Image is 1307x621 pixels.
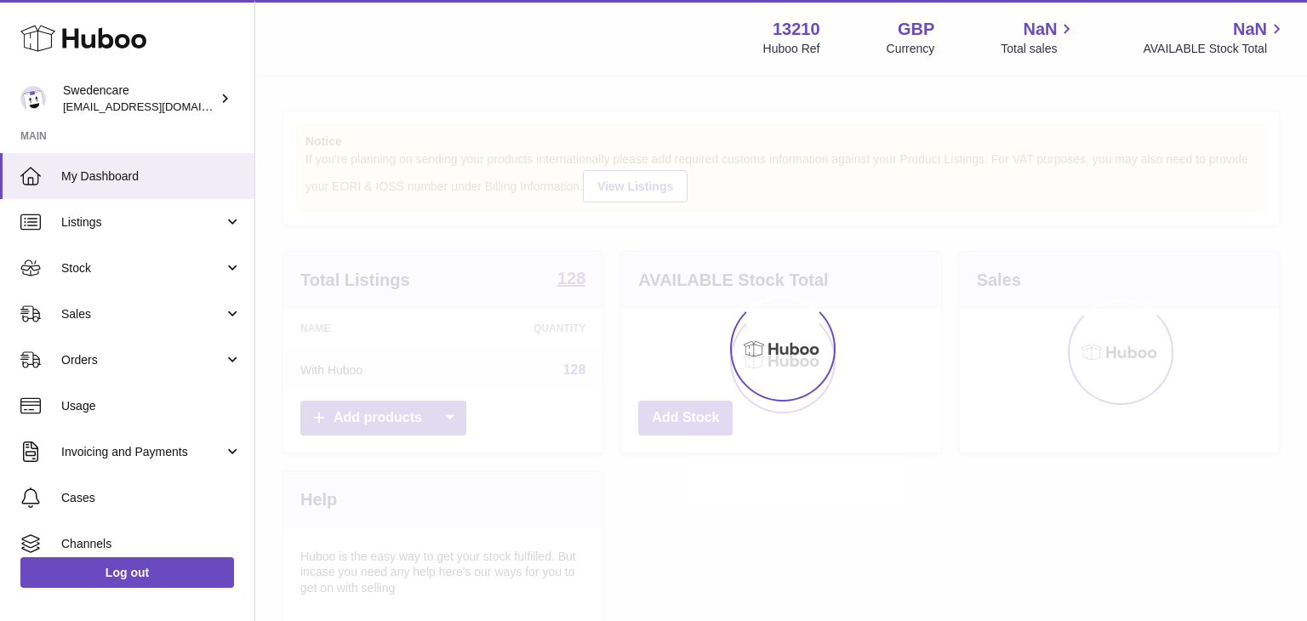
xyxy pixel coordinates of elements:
strong: GBP [898,18,934,41]
span: Listings [61,214,224,231]
span: Cases [61,490,242,506]
a: NaN Total sales [1001,18,1076,57]
span: Channels [61,536,242,552]
div: Currency [887,41,935,57]
span: [EMAIL_ADDRESS][DOMAIN_NAME] [63,100,250,113]
div: Huboo Ref [763,41,820,57]
span: My Dashboard [61,168,242,185]
a: Log out [20,557,234,588]
a: NaN AVAILABLE Stock Total [1143,18,1287,57]
span: Total sales [1001,41,1076,57]
strong: 13210 [773,18,820,41]
span: Invoicing and Payments [61,444,224,460]
div: Swedencare [63,83,216,115]
span: Usage [61,398,242,414]
span: Orders [61,352,224,368]
span: Sales [61,306,224,322]
span: Stock [61,260,224,276]
img: internalAdmin-13210@internal.huboo.com [20,86,46,111]
span: NaN [1233,18,1267,41]
span: NaN [1023,18,1057,41]
span: AVAILABLE Stock Total [1143,41,1287,57]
